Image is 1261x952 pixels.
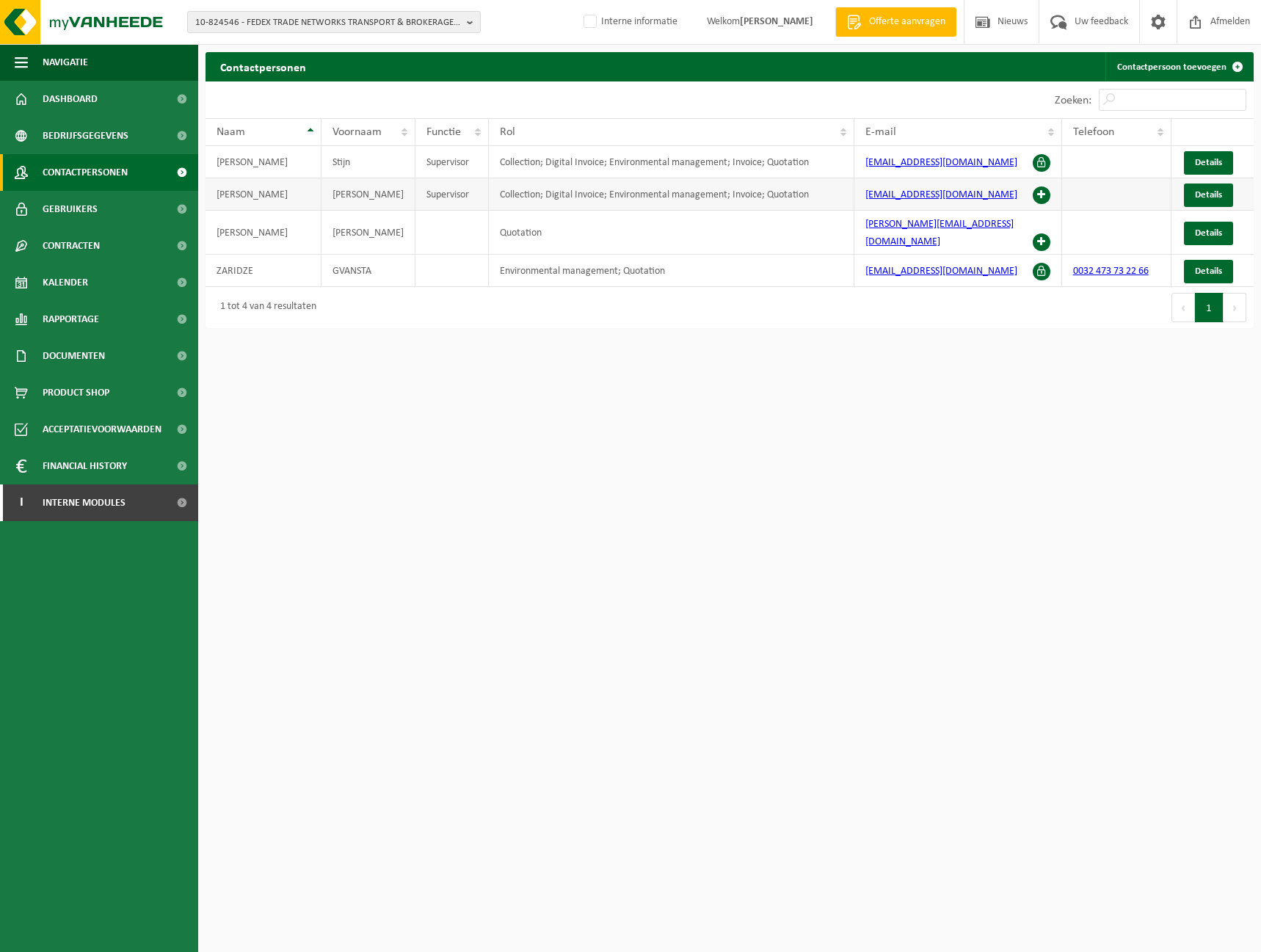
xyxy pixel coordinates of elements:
strong: [PERSON_NAME] [740,16,813,27]
a: Details [1184,222,1233,245]
span: Details [1195,266,1222,276]
td: [PERSON_NAME] [206,178,321,211]
td: Environmental management; Quotation [489,255,854,287]
a: Offerte aanvragen [835,7,956,37]
label: Interne informatie [581,11,677,33]
td: [PERSON_NAME] [321,211,415,255]
span: I [15,484,28,521]
span: Rapportage [43,301,99,338]
a: [PERSON_NAME][EMAIL_ADDRESS][DOMAIN_NAME] [865,219,1014,247]
a: Details [1184,151,1233,175]
a: [EMAIL_ADDRESS][DOMAIN_NAME] [865,266,1017,277]
td: ZARIDZE [206,255,321,287]
span: Offerte aanvragen [865,15,949,29]
span: Kalender [43,264,88,301]
span: Telefoon [1073,126,1114,138]
td: Collection; Digital Invoice; Environmental management; Invoice; Quotation [489,146,854,178]
span: Dashboard [43,81,98,117]
h2: Contactpersonen [206,52,321,81]
span: Functie [426,126,461,138]
a: [EMAIL_ADDRESS][DOMAIN_NAME] [865,189,1017,200]
a: 0032 473 73 22 66 [1073,266,1149,277]
span: Financial History [43,448,127,484]
span: Details [1195,190,1222,200]
span: Contracten [43,228,100,264]
span: Gebruikers [43,191,98,228]
span: Naam [217,126,245,138]
td: [PERSON_NAME] [206,211,321,255]
span: Navigatie [43,44,88,81]
span: Product Shop [43,374,109,411]
button: Next [1224,293,1246,322]
span: 10-824546 - FEDEX TRADE NETWORKS TRANSPORT & BROKERAGE BVBA - 1830 [GEOGRAPHIC_DATA], BEDRIJVENZO... [195,12,461,34]
td: Quotation [489,211,854,255]
td: Supervisor [415,146,490,178]
td: [PERSON_NAME] [321,178,415,211]
span: Documenten [43,338,105,374]
button: Previous [1171,293,1195,322]
span: Contactpersonen [43,154,128,191]
div: 1 tot 4 van 4 resultaten [213,294,316,321]
td: GVANSTA [321,255,415,287]
span: E-mail [865,126,896,138]
a: Details [1184,184,1233,207]
span: Details [1195,228,1222,238]
td: Supervisor [415,178,490,211]
a: Details [1184,260,1233,283]
td: Stijn [321,146,415,178]
span: Acceptatievoorwaarden [43,411,161,448]
a: Contactpersoon toevoegen [1105,52,1252,81]
td: [PERSON_NAME] [206,146,321,178]
label: Zoeken: [1055,95,1091,106]
td: Collection; Digital Invoice; Environmental management; Invoice; Quotation [489,178,854,211]
a: [EMAIL_ADDRESS][DOMAIN_NAME] [865,157,1017,168]
span: Voornaam [332,126,382,138]
button: 1 [1195,293,1224,322]
span: Details [1195,158,1222,167]
span: Rol [500,126,515,138]
span: Interne modules [43,484,126,521]
span: Bedrijfsgegevens [43,117,128,154]
button: 10-824546 - FEDEX TRADE NETWORKS TRANSPORT & BROKERAGE BVBA - 1830 [GEOGRAPHIC_DATA], BEDRIJVENZO... [187,11,481,33]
